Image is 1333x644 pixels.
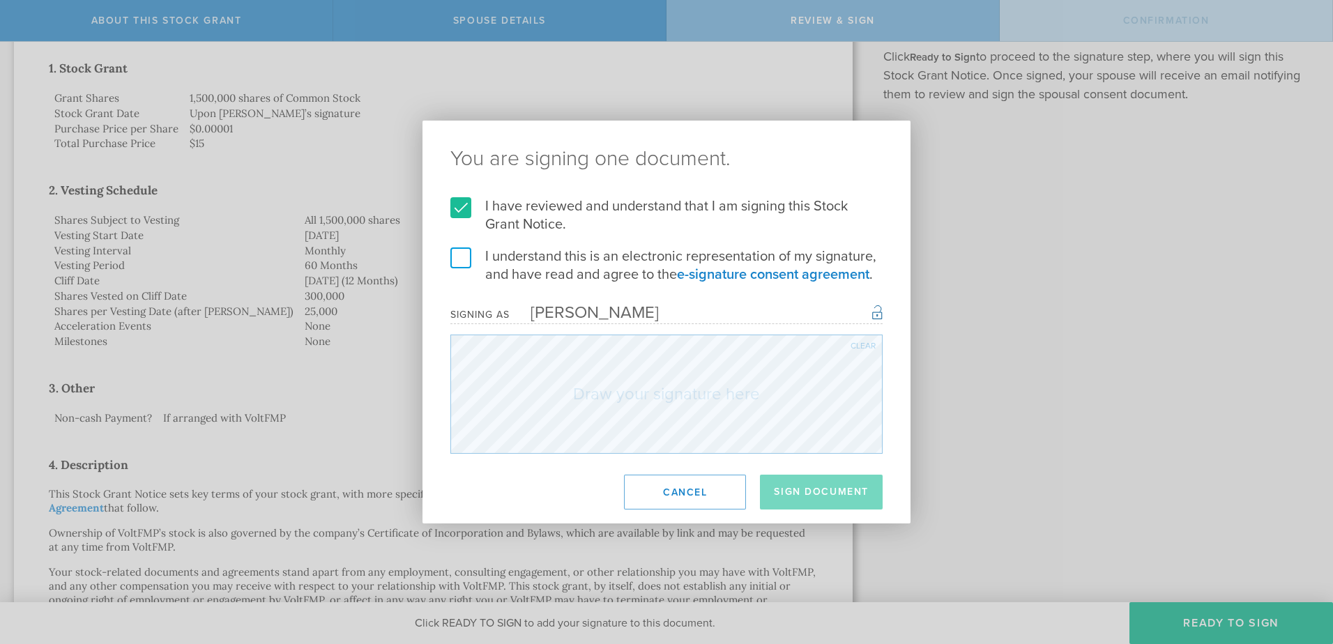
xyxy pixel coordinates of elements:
ng-pluralize: You are signing one document. [450,148,883,169]
button: Cancel [624,475,746,509]
div: Signing as [450,309,510,321]
label: I have reviewed and understand that I am signing this Stock Grant Notice. [450,197,883,233]
label: I understand this is an electronic representation of my signature, and have read and agree to the . [450,247,883,284]
a: e-signature consent agreement [677,266,869,283]
button: Sign Document [760,475,883,509]
div: [PERSON_NAME] [510,302,659,323]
